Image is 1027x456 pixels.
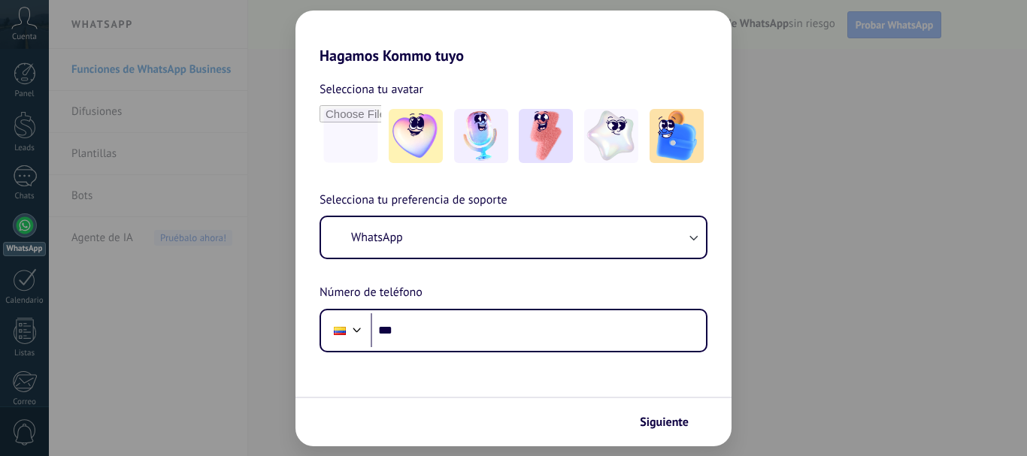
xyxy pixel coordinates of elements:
img: -5.jpeg [650,109,704,163]
span: Número de teléfono [320,283,423,303]
div: Colombia: + 57 [326,315,354,346]
button: WhatsApp [321,217,706,258]
img: -1.jpeg [389,109,443,163]
img: -4.jpeg [584,109,638,163]
img: -2.jpeg [454,109,508,163]
span: Selecciona tu preferencia de soporte [320,191,507,210]
span: Siguiente [640,417,689,427]
img: -3.jpeg [519,109,573,163]
span: WhatsApp [351,230,403,245]
span: Selecciona tu avatar [320,80,423,99]
h2: Hagamos Kommo tuyo [295,11,732,65]
button: Siguiente [633,409,709,435]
